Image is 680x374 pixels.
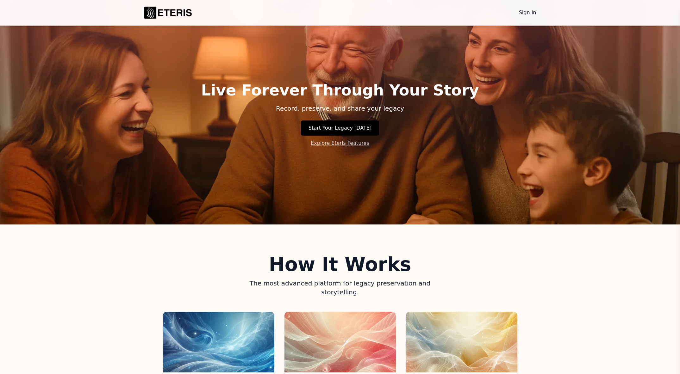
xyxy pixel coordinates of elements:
[406,312,517,372] img: Step 3
[301,120,379,136] a: Start Your Legacy [DATE]
[163,255,517,274] h2: How It Works
[518,8,538,18] a: Sign In
[234,104,446,113] p: Record, preserve, and share your legacy
[143,5,193,20] a: Eteris Logo
[284,312,396,372] img: Step 2
[234,279,446,297] p: The most advanced platform for legacy preservation and storytelling.
[163,312,274,372] img: Step 1
[201,83,479,98] h1: Live Forever Through Your Story
[143,5,193,20] img: Eteris Life Logo
[311,139,369,147] a: Explore Eteris Features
